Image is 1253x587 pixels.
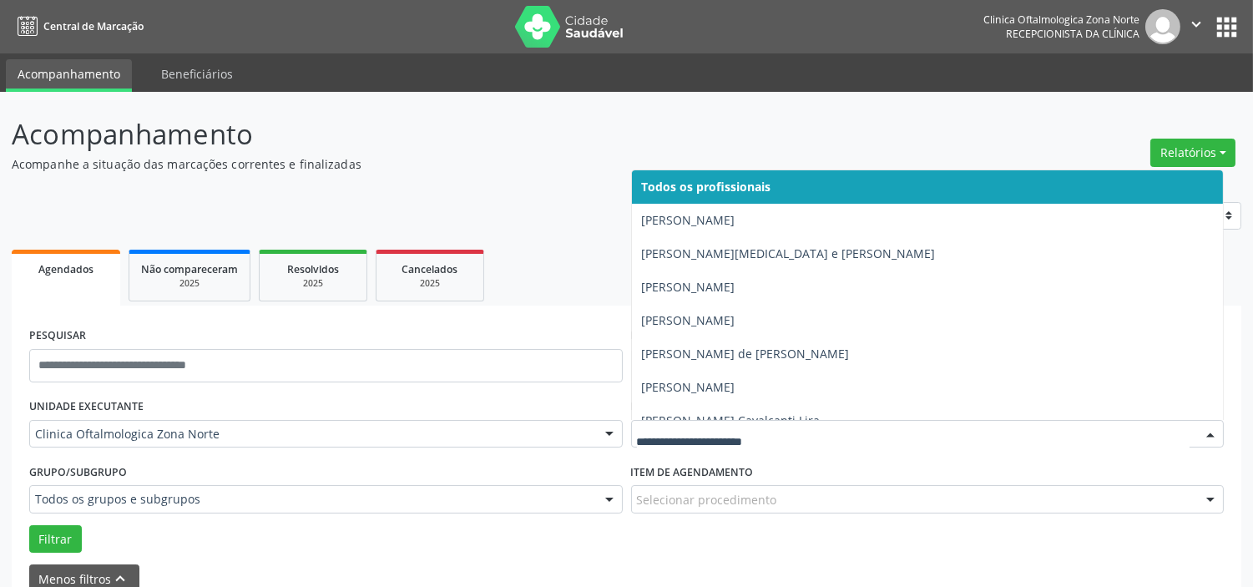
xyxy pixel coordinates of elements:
span: [PERSON_NAME][MEDICAL_DATA] e [PERSON_NAME] [642,245,936,261]
span: [PERSON_NAME] de [PERSON_NAME] [642,346,850,362]
button: Filtrar [29,525,82,554]
p: Acompanhamento [12,114,872,155]
span: Agendados [38,262,93,276]
span: Clinica Oftalmologica Zona Norte [35,426,589,443]
button: Relatórios [1150,139,1235,167]
span: [PERSON_NAME] [642,379,735,395]
span: [PERSON_NAME] Cavalcanti Lira [642,412,821,428]
a: Beneficiários [149,59,245,89]
span: Cancelados [402,262,458,276]
span: Selecionar procedimento [637,491,777,509]
div: 2025 [141,277,238,290]
a: Central de Marcação [12,13,144,40]
img: img [1145,9,1180,44]
span: [PERSON_NAME] [642,279,735,295]
span: Recepcionista da clínica [1006,27,1139,41]
span: [PERSON_NAME] [642,312,735,328]
label: PESQUISAR [29,323,86,349]
label: Grupo/Subgrupo [29,459,127,485]
div: Clinica Oftalmologica Zona Norte [983,13,1139,27]
p: Acompanhe a situação das marcações correntes e finalizadas [12,155,872,173]
span: Todos os grupos e subgrupos [35,491,589,508]
span: Central de Marcação [43,19,144,33]
span: Não compareceram [141,262,238,276]
i:  [1187,15,1205,33]
label: UNIDADE EXECUTANTE [29,394,144,420]
button:  [1180,9,1212,44]
a: Acompanhamento [6,59,132,92]
div: 2025 [388,277,472,290]
button: apps [1212,13,1241,42]
label: Item de agendamento [631,459,754,485]
div: 2025 [271,277,355,290]
span: Resolvidos [287,262,339,276]
span: Todos os profissionais [642,179,771,195]
span: [PERSON_NAME] [642,212,735,228]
